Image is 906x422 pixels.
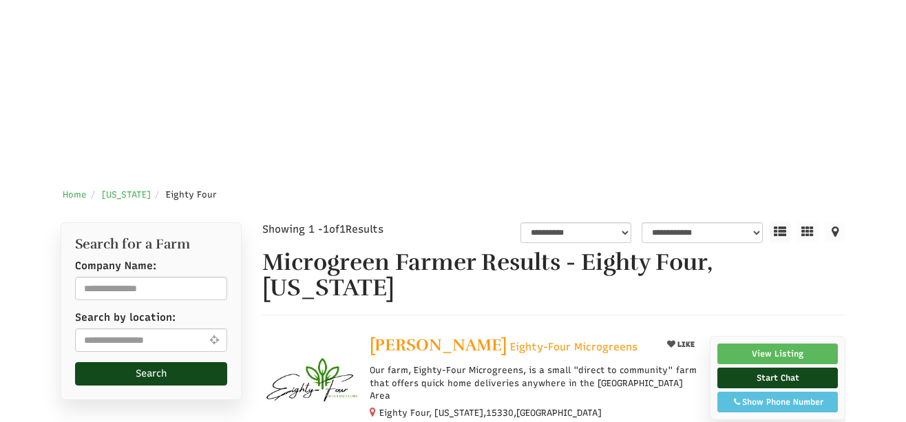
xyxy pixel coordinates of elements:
[379,408,602,418] small: Eighty Four, [US_STATE], ,
[75,237,227,252] h2: Search for a Farm
[516,407,602,419] span: [GEOGRAPHIC_DATA]
[166,189,217,200] span: Eighty Four
[675,340,695,349] span: LIKE
[510,340,638,355] span: Eighty-Four Microgreens
[520,222,631,243] select: overall_rating_filter-1
[75,362,227,386] button: Search
[725,396,830,408] div: Show Phone Number
[75,310,176,325] label: Search by location:
[339,223,346,235] span: 1
[717,368,838,388] a: Start Chat
[262,222,456,237] div: Showing 1 - of Results
[75,259,156,273] label: Company Name:
[717,344,838,364] a: View Listing
[370,364,699,402] p: Our farm, Eighty-Four Microgreens, is a small "direct to community" farm that offers quick home d...
[642,222,763,243] select: sortbox-1
[323,223,329,235] span: 1
[370,336,651,357] a: [PERSON_NAME] Eighty-Four Microgreens
[662,336,699,353] button: LIKE
[63,189,87,200] a: Home
[486,407,514,419] span: 15330
[207,335,222,345] i: Use Current Location
[370,335,507,355] span: [PERSON_NAME]
[102,189,151,200] a: [US_STATE]
[262,250,846,302] h1: Microgreen Farmer Results - Eighty Four, [US_STATE]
